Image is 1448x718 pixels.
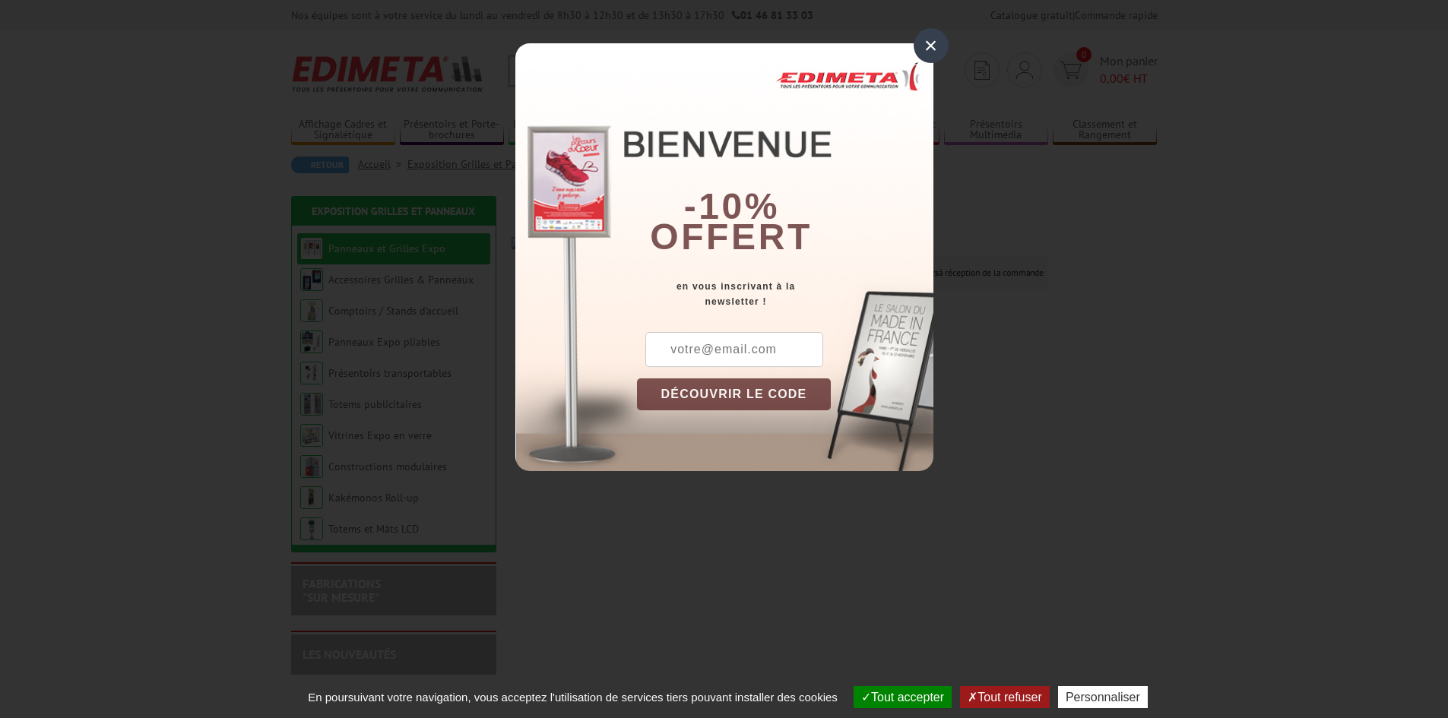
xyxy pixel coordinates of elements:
[1058,686,1148,708] button: Personnaliser (fenêtre modale)
[684,186,780,226] b: -10%
[914,28,949,63] div: ×
[650,217,813,257] font: offert
[854,686,952,708] button: Tout accepter
[300,691,845,704] span: En poursuivant votre navigation, vous acceptez l'utilisation de services tiers pouvant installer ...
[960,686,1049,708] button: Tout refuser
[637,378,832,410] button: DÉCOUVRIR LE CODE
[645,332,823,367] input: votre@email.com
[637,279,933,309] div: en vous inscrivant à la newsletter !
